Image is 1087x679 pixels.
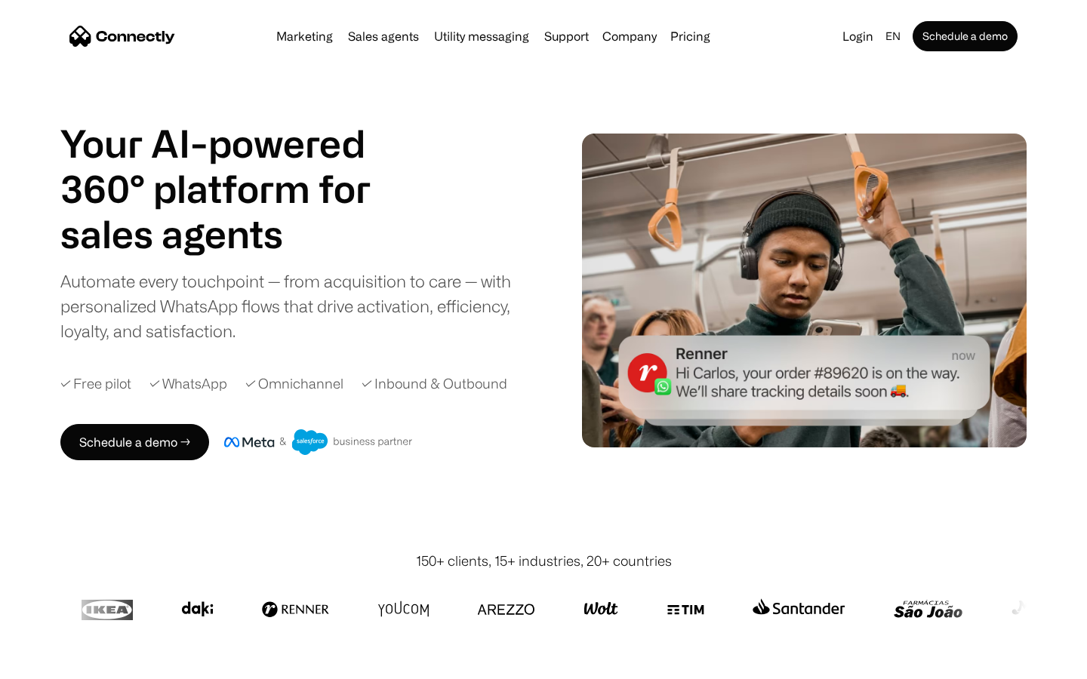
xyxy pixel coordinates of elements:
[60,269,536,343] div: Automate every touchpoint — from acquisition to care — with personalized WhatsApp flows that driv...
[60,373,131,394] div: ✓ Free pilot
[885,26,901,47] div: en
[270,30,339,42] a: Marketing
[664,30,716,42] a: Pricing
[69,25,175,48] a: home
[30,653,91,674] ul: Language list
[60,211,408,257] div: carousel
[60,211,408,257] div: 1 of 4
[15,651,91,674] aside: Language selected: English
[60,121,408,211] h1: Your AI-powered 360° platform for
[836,26,879,47] a: Login
[149,373,227,394] div: ✓ WhatsApp
[602,26,657,47] div: Company
[362,373,507,394] div: ✓ Inbound & Outbound
[245,373,343,394] div: ✓ Omnichannel
[879,26,910,47] div: en
[428,30,535,42] a: Utility messaging
[598,26,661,47] div: Company
[224,429,413,455] img: Meta and Salesforce business partner badge.
[913,21,1018,51] a: Schedule a demo
[416,551,672,571] div: 150+ clients, 15+ industries, 20+ countries
[538,30,595,42] a: Support
[60,424,209,460] a: Schedule a demo →
[60,211,408,257] h1: sales agents
[342,30,425,42] a: Sales agents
